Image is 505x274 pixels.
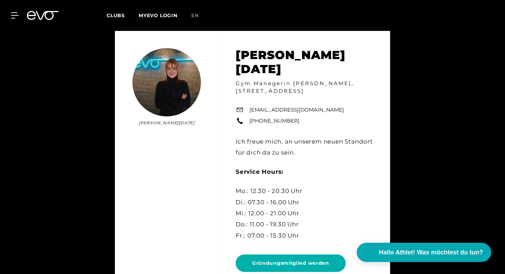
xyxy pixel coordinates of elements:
[191,12,199,19] span: en
[191,12,207,20] a: en
[379,248,483,257] span: Hallo Athlet! Was möchtest du tun?
[252,260,329,267] span: Gründungsmitglied werden
[107,12,139,19] a: Clubs
[107,12,125,19] span: Clubs
[249,117,300,125] a: [PHONE_NUMBER]
[249,106,344,114] a: [EMAIL_ADDRESS][DOMAIN_NAME]
[139,12,178,19] a: MYEVO LOGIN
[357,243,491,262] button: Hallo Athlet! Was möchtest du tun?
